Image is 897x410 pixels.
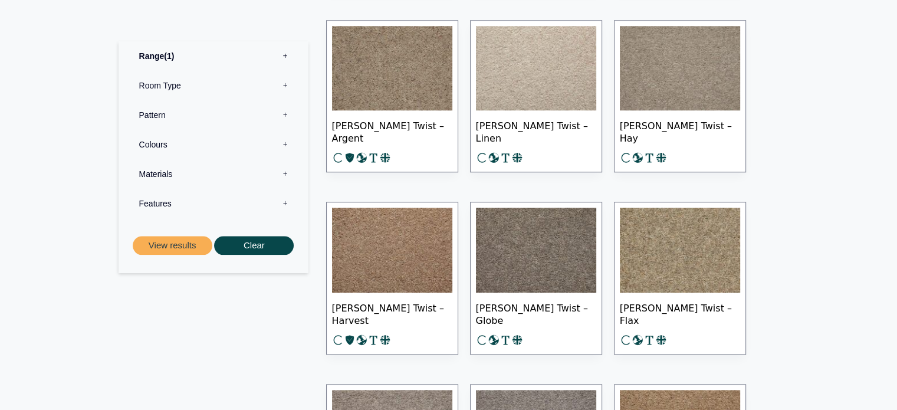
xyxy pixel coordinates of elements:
[332,293,452,334] span: [PERSON_NAME] Twist – Harvest
[326,202,458,355] a: [PERSON_NAME] Twist – Harvest
[620,26,740,111] img: Tomkinson Twist - Hay
[127,100,300,130] label: Pattern
[127,71,300,100] label: Room Type
[620,110,740,152] span: [PERSON_NAME] Twist – Hay
[476,208,596,293] img: Tomkinson Twist - Globe
[133,236,212,255] button: View results
[614,202,746,355] a: [PERSON_NAME] Twist – Flax
[470,20,602,173] a: [PERSON_NAME] Twist – Linen
[127,130,300,159] label: Colours
[470,202,602,355] a: [PERSON_NAME] Twist – Globe
[326,20,458,173] a: [PERSON_NAME] Twist – Argent
[476,293,596,334] span: [PERSON_NAME] Twist – Globe
[127,189,300,218] label: Features
[214,236,294,255] button: Clear
[476,110,596,152] span: [PERSON_NAME] Twist – Linen
[164,51,174,61] span: 1
[332,110,452,152] span: [PERSON_NAME] Twist – Argent
[476,26,596,111] img: Tomkinson Twist - Linen
[614,20,746,173] a: [PERSON_NAME] Twist – Hay
[620,208,740,293] img: Tomkinson Twist - Flax
[332,208,452,293] img: Tomkinson Twist - Harvest
[620,293,740,334] span: [PERSON_NAME] Twist – Flax
[127,159,300,189] label: Materials
[127,41,300,71] label: Range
